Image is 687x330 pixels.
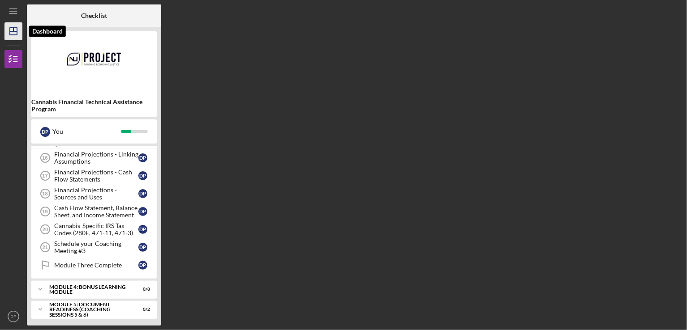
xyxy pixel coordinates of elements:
[54,204,138,219] div: Cash Flow Statement, Balance Sheet, and Income Statement
[134,287,150,292] div: 0 / 8
[54,169,138,183] div: Financial Projections - Cash Flow Statements
[36,238,152,256] a: 21Schedule your Coaching Meeting #3DP
[40,127,50,137] div: D P
[54,222,138,237] div: Cannabis-Specific IRS Tax Codes (280E, 471-11, 471-3)
[138,243,147,252] div: D P
[36,149,152,167] a: 16Financial Projections - Linking AssumptionsDP
[134,307,150,312] div: 0 / 2
[31,98,157,113] b: Cannabis Financial Technical Assistance Program
[138,153,147,162] div: D P
[36,220,152,238] a: 20Cannabis-Specific IRS Tax Codes (280E, 471-11, 471-3)DP
[52,124,121,139] div: You
[54,262,138,269] div: Module Three Complete
[54,240,138,254] div: Schedule your Coaching Meeting #3
[54,151,138,165] div: Financial Projections - Linking Assumptions
[42,191,47,196] tspan: 18
[42,155,47,161] tspan: 16
[31,36,157,89] img: Product logo
[36,185,152,203] a: 18Financial Projections - Sources and UsesDP
[49,284,128,295] div: Module 4: Bonus Learning Module
[138,171,147,180] div: D P
[81,12,107,19] b: Checklist
[36,256,152,274] a: Module Three CompleteDP
[49,302,128,317] div: Module 5: Document Readiness (Coaching Sessions 5 & 6)
[42,209,47,214] tspan: 19
[138,225,147,234] div: D P
[36,203,152,220] a: 19Cash Flow Statement, Balance Sheet, and Income StatementDP
[54,186,138,201] div: Financial Projections - Sources and Uses
[43,245,48,250] tspan: 21
[138,189,147,198] div: D P
[10,314,16,319] text: DP
[36,167,152,185] a: 17Financial Projections - Cash Flow StatementsDP
[138,207,147,216] div: D P
[42,173,47,178] tspan: 17
[138,261,147,270] div: D P
[4,308,22,326] button: DP
[43,227,48,232] tspan: 20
